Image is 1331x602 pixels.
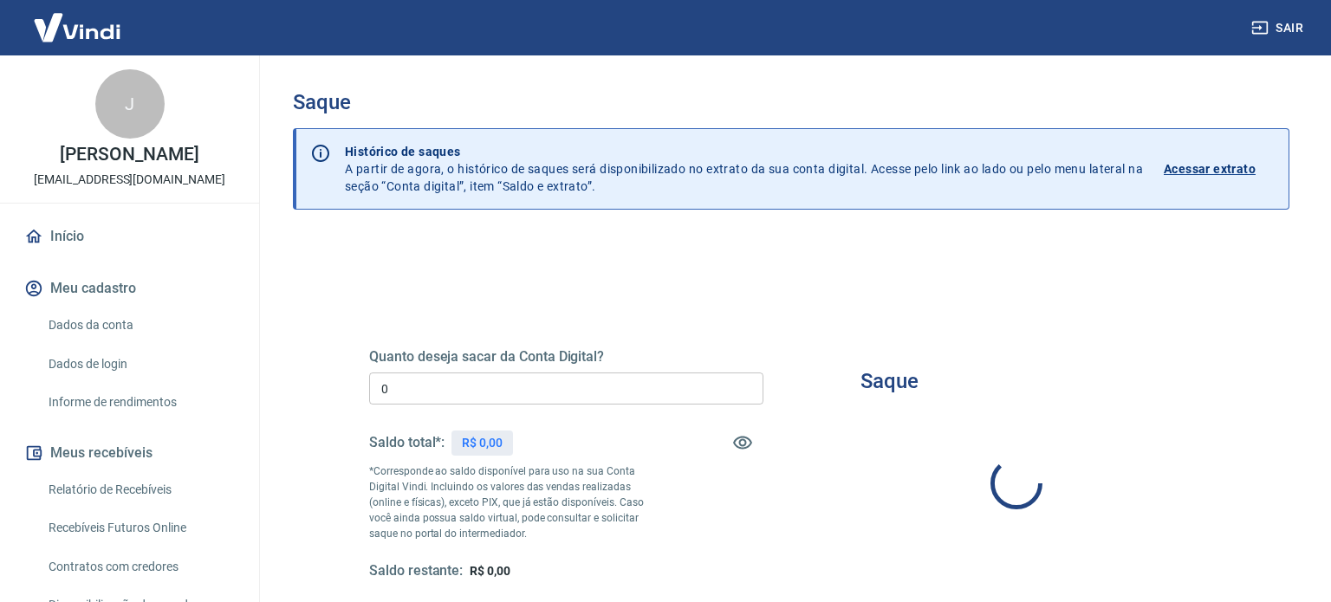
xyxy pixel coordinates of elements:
h5: Saldo total*: [369,434,445,451]
a: Contratos com credores [42,549,238,585]
h5: Quanto deseja sacar da Conta Digital? [369,348,763,366]
a: Dados da conta [42,307,238,343]
p: Acessar extrato [1164,160,1256,178]
p: Histórico de saques [345,143,1143,160]
p: [EMAIL_ADDRESS][DOMAIN_NAME] [34,171,225,189]
p: *Corresponde ao saldo disponível para uso na sua Conta Digital Vindi. Incluindo os valores das ve... [369,463,665,541]
a: Acessar extrato [1164,143,1275,195]
button: Sair [1248,12,1310,44]
span: R$ 0,00 [470,564,510,578]
p: A partir de agora, o histórico de saques será disponibilizado no extrato da sua conta digital. Ac... [345,143,1143,195]
h3: Saque [293,90,1289,114]
h5: Saldo restante: [369,562,463,580]
a: Dados de login [42,346,238,382]
a: Informe de rendimentos [42,385,238,420]
a: Relatório de Recebíveis [42,472,238,508]
div: J [95,69,165,139]
a: Recebíveis Futuros Online [42,510,238,546]
h3: Saque [860,369,919,393]
img: Vindi [21,1,133,54]
button: Meu cadastro [21,269,238,307]
p: R$ 0,00 [462,434,503,452]
button: Meus recebíveis [21,434,238,472]
a: Início [21,217,238,256]
p: [PERSON_NAME] [60,146,198,164]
